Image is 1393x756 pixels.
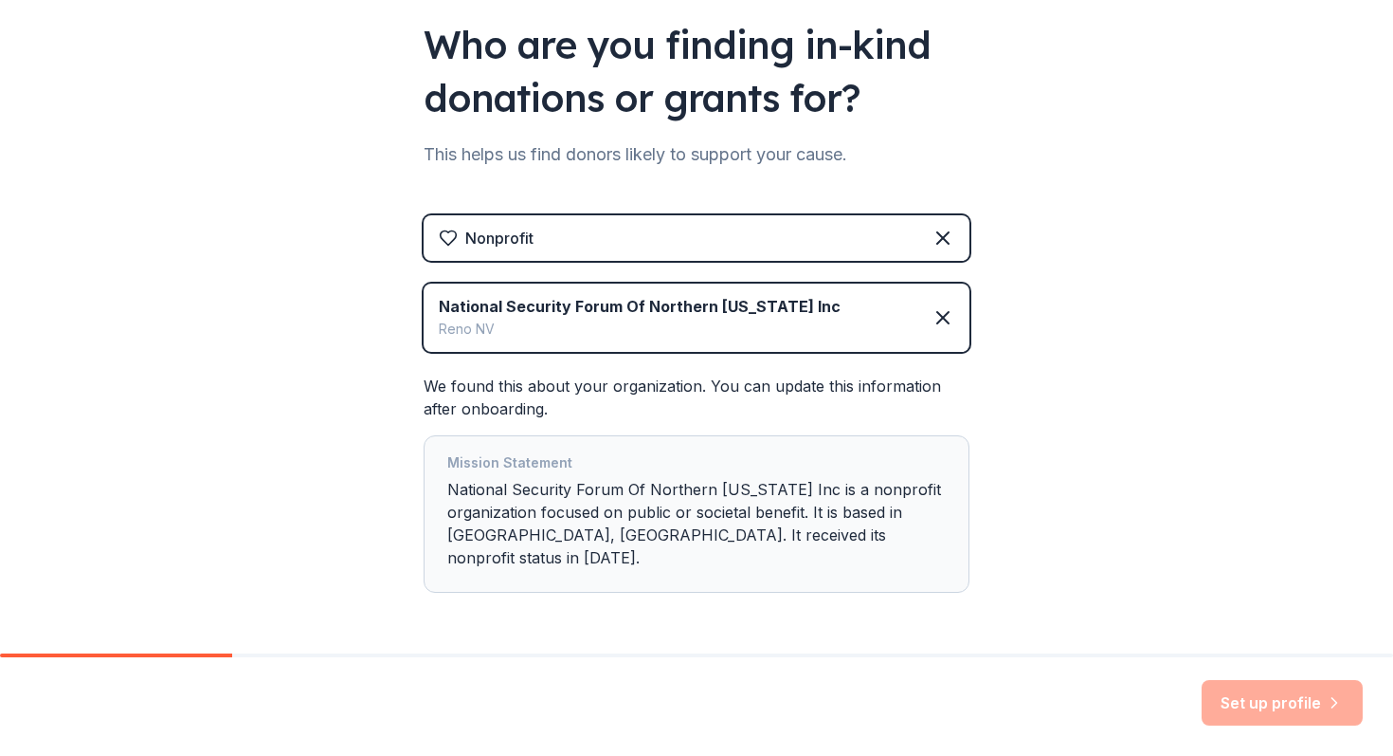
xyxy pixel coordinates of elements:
[465,227,534,249] div: Nonprofit
[424,139,969,170] div: This helps us find donors likely to support your cause.
[439,295,841,318] div: National Security Forum Of Northern [US_STATE] Inc
[447,452,946,478] div: Mission Statement
[447,452,946,577] div: National Security Forum Of Northern [US_STATE] Inc is a nonprofit organization focused on public ...
[424,375,969,593] div: We found this about your organization. You can update this information after onboarding.
[439,318,841,341] div: Reno NV
[424,18,969,124] div: Who are you finding in-kind donations or grants for?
